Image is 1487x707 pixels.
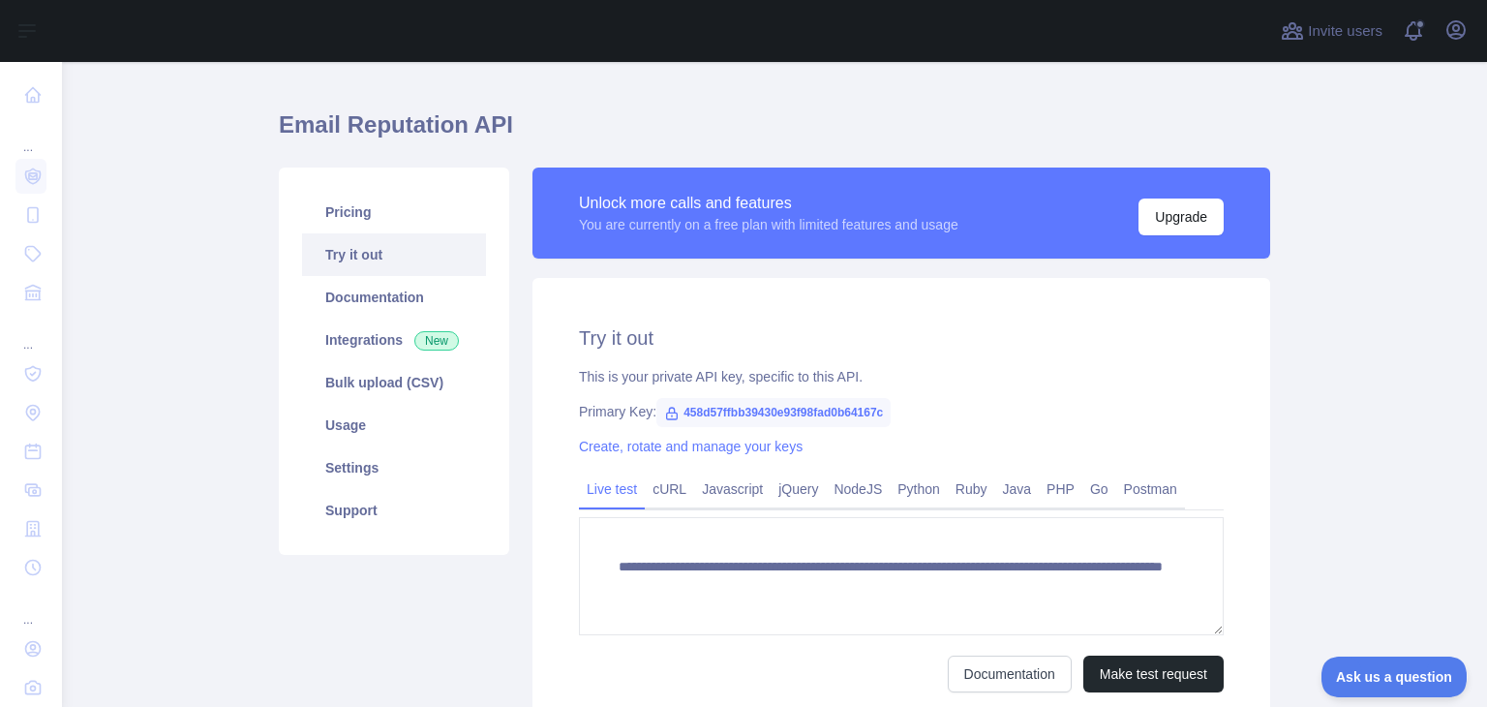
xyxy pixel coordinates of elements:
a: Usage [302,404,486,446]
div: ... [15,589,46,628]
a: Pricing [302,191,486,233]
a: Settings [302,446,486,489]
a: Javascript [694,474,771,505]
span: New [414,331,459,351]
div: ... [15,116,46,155]
iframe: Toggle Customer Support [1321,657,1468,697]
div: ... [15,314,46,353]
a: Go [1082,474,1116,505]
div: Unlock more calls and features [579,192,958,215]
a: Documentation [948,656,1072,692]
button: Upgrade [1138,199,1224,235]
h1: Email Reputation API [279,109,1270,156]
a: Postman [1116,474,1185,505]
a: Live test [579,474,645,505]
span: Invite users [1308,20,1382,43]
button: Make test request [1083,656,1224,692]
button: Invite users [1277,15,1386,46]
a: Java [995,474,1040,505]
a: PHP [1039,474,1082,505]
a: jQuery [771,474,826,505]
a: Create, rotate and manage your keys [579,439,803,454]
div: This is your private API key, specific to this API. [579,367,1224,386]
div: You are currently on a free plan with limited features and usage [579,215,958,234]
a: Bulk upload (CSV) [302,361,486,404]
a: Integrations New [302,319,486,361]
a: Ruby [948,474,995,505]
a: cURL [645,474,694,505]
a: Support [302,489,486,532]
div: Primary Key: [579,402,1224,421]
a: Try it out [302,233,486,276]
a: NodeJS [826,474,890,505]
a: Documentation [302,276,486,319]
span: 458d57ffbb39430e93f98fad0b64167c [656,398,891,427]
a: Python [890,474,948,505]
h2: Try it out [579,324,1224,352]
